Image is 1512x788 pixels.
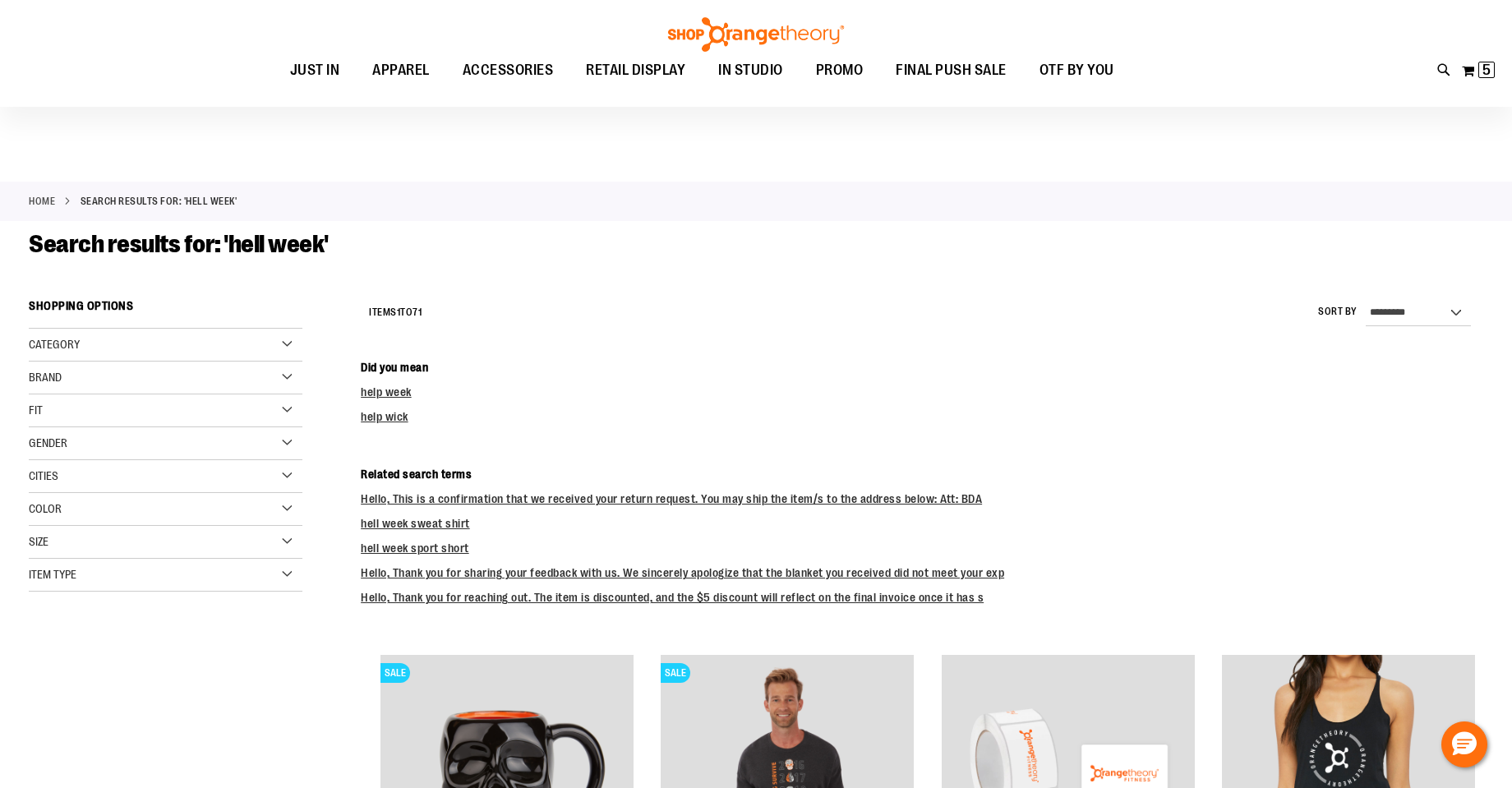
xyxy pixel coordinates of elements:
[274,52,357,90] a: JUST IN
[361,410,408,423] a: help wick
[702,52,800,90] a: IN STUDIO
[29,292,302,329] strong: Shopping Options
[446,52,570,90] a: ACCESSORIES
[586,52,685,89] span: RETAIL DISPLAY
[29,338,80,351] span: Category
[290,52,340,89] span: JUST IN
[1482,62,1491,78] span: 5
[29,194,55,209] a: Home
[29,568,76,581] span: Item Type
[361,385,412,399] a: help week
[896,52,1007,89] span: FINAL PUSH SALE
[361,541,469,555] a: hell week sport short
[718,52,783,89] span: IN STUDIO
[29,403,43,417] span: Fit
[569,52,702,90] a: RETAIL DISPLAY
[361,466,1483,482] dt: Related search terms
[29,436,67,449] span: Gender
[1318,305,1358,319] label: Sort By
[361,566,1004,579] a: Hello, Thank you for sharing your feedback with us. We sincerely apologize that the blanket you r...
[1441,721,1487,767] button: Hello, have a question? Let’s chat.
[879,52,1023,90] a: FINAL PUSH SALE
[413,306,422,318] span: 71
[29,371,62,384] span: Brand
[29,230,329,258] span: Search results for: 'hell week'
[361,591,984,604] a: Hello, Thank you for reaching out. The item is discounted, and the $5 discount will reflect on th...
[1023,52,1131,90] a: OTF BY YOU
[356,52,446,90] a: APPAREL
[800,52,880,90] a: PROMO
[463,52,554,89] span: ACCESSORIES
[361,359,1483,376] dt: Did you mean
[380,663,410,683] span: SALE
[81,194,237,209] strong: Search results for: 'hell week'
[661,663,690,683] span: SALE
[29,502,62,515] span: Color
[372,52,430,89] span: APPAREL
[397,306,401,318] span: 1
[29,535,48,548] span: Size
[361,492,982,505] a: Hello, This is a confirmation that we received your return request. You may ship the item/s to th...
[29,469,58,482] span: Cities
[666,17,846,52] img: Shop Orangetheory
[361,517,470,530] a: hell week sweat shirt
[369,300,422,325] h2: Items to
[816,52,864,89] span: PROMO
[1039,52,1114,89] span: OTF BY YOU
